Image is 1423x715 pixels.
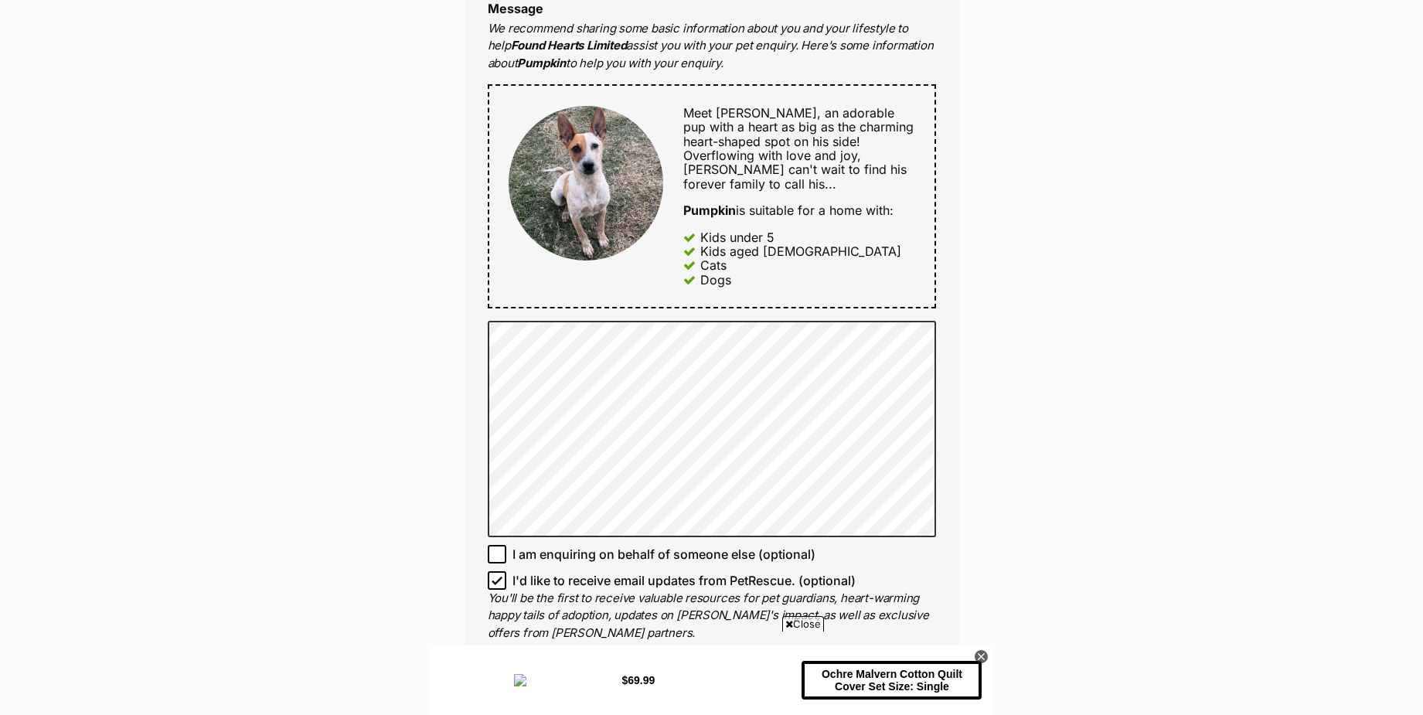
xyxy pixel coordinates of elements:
[700,273,731,287] div: Dogs
[511,38,627,53] strong: Found Hearts Limited
[512,545,815,563] span: I am enquiring on behalf of someone else (optional)
[488,590,936,642] p: You'll be the first to receive valuable resources for pet guardians, heart-warming happy tails of...
[517,56,566,70] strong: Pumpkin
[700,258,727,272] div: Cats
[683,105,914,192] span: Meet [PERSON_NAME], an adorable pup with a heart as big as the charming heart-shaped spot on his ...
[509,106,663,260] img: Pumpkin
[431,638,993,707] iframe: Advertisement
[782,616,824,632] span: Close
[488,1,543,16] label: Message
[488,20,936,73] p: We recommend sharing some basic information about you and your lifestyle to help assist you with ...
[700,244,901,258] div: Kids aged [DEMOGRAPHIC_DATA]
[512,571,856,590] span: I'd like to receive email updates from PetRescue. (optional)
[700,230,774,244] div: Kids under 5
[683,203,736,218] strong: Pumpkin
[683,203,914,217] div: is suitable for a home with:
